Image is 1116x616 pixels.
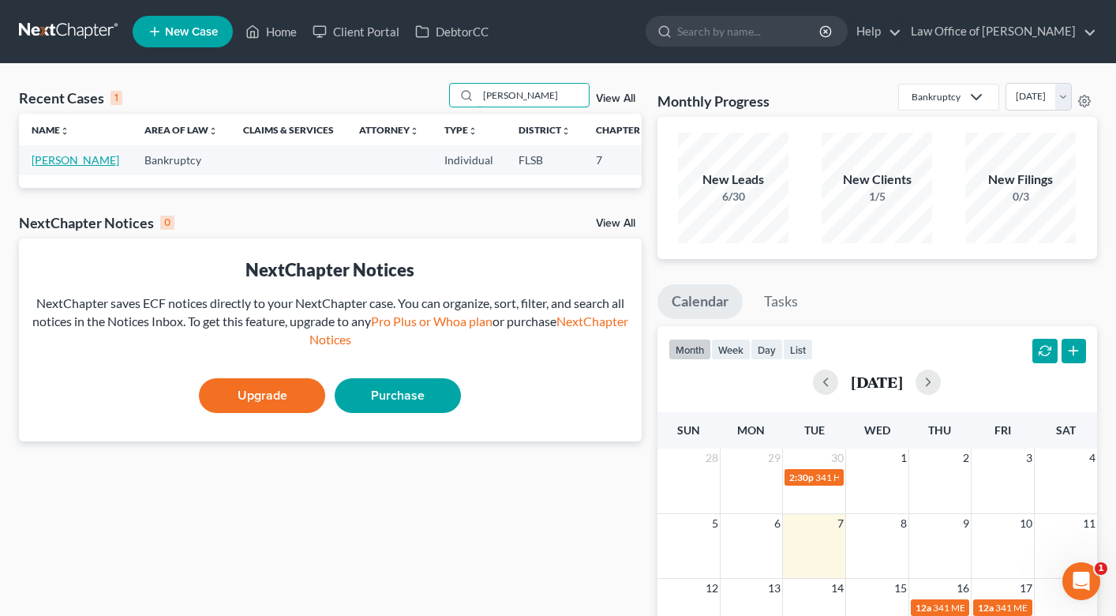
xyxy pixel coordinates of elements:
[371,314,492,329] a: Pro Plus or Whoa plan
[899,514,908,533] span: 8
[704,579,720,598] span: 12
[144,124,218,136] a: Area of Lawunfold_more
[657,284,743,319] a: Calendar
[830,449,845,468] span: 30
[1018,514,1034,533] span: 10
[208,126,218,136] i: unfold_more
[822,171,932,189] div: New Clients
[165,26,218,38] span: New Case
[815,471,867,483] span: 341 Hearing
[961,449,971,468] span: 2
[410,126,419,136] i: unfold_more
[678,189,788,205] div: 6/30
[444,124,477,136] a: Typeunfold_more
[836,514,845,533] span: 7
[596,124,650,136] a: Chapterunfold_more
[160,216,174,230] div: 0
[789,471,814,483] span: 2:30p
[19,213,174,232] div: NextChapter Notices
[309,314,628,347] a: NextChapter Notices
[478,84,589,107] input: Search by name...
[899,449,908,468] span: 1
[1081,514,1097,533] span: 11
[912,90,961,103] div: Bankruptcy
[1056,423,1076,437] span: Sat
[903,17,1096,46] a: Law Office of [PERSON_NAME]
[561,126,571,136] i: unfold_more
[830,579,845,598] span: 14
[19,88,122,107] div: Recent Cases
[110,91,122,105] div: 1
[519,124,571,136] a: Districtunfold_more
[60,126,69,136] i: unfold_more
[583,145,662,175] td: 7
[848,17,901,46] a: Help
[596,93,635,104] a: View All
[773,514,782,533] span: 6
[864,423,890,437] span: Wed
[737,423,765,437] span: Mon
[238,17,305,46] a: Home
[928,423,951,437] span: Thu
[1088,449,1097,468] span: 4
[132,145,230,175] td: Bankruptcy
[677,17,822,46] input: Search by name...
[335,378,461,413] a: Purchase
[965,171,1076,189] div: New Filings
[965,189,1076,205] div: 0/3
[199,378,325,413] a: Upgrade
[668,339,711,360] button: month
[1062,562,1100,600] iframe: Intercom live chat
[32,153,119,167] a: [PERSON_NAME]
[468,126,477,136] i: unfold_more
[750,284,812,319] a: Tasks
[804,423,825,437] span: Tue
[305,17,407,46] a: Client Portal
[851,374,903,390] h2: [DATE]
[751,339,783,360] button: day
[640,126,650,136] i: unfold_more
[933,602,994,614] span: 341 MEETING
[432,145,506,175] td: Individual
[32,124,69,136] a: Nameunfold_more
[978,602,994,614] span: 12a
[711,339,751,360] button: week
[916,602,931,614] span: 12a
[407,17,496,46] a: DebtorCC
[596,218,635,229] a: View All
[995,602,1056,614] span: 341 MEETING
[704,449,720,468] span: 28
[766,449,782,468] span: 29
[710,514,720,533] span: 5
[1024,449,1034,468] span: 3
[822,189,932,205] div: 1/5
[32,295,629,349] div: NextChapter saves ECF notices directly to your NextChapter case. You can organize, sort, filter, ...
[657,92,770,111] h3: Monthly Progress
[994,423,1011,437] span: Fri
[506,145,583,175] td: FLSB
[1018,579,1034,598] span: 17
[783,339,813,360] button: list
[893,579,908,598] span: 15
[359,124,419,136] a: Attorneyunfold_more
[230,114,346,145] th: Claims & Services
[766,579,782,598] span: 13
[677,423,700,437] span: Sun
[955,579,971,598] span: 16
[678,171,788,189] div: New Leads
[961,514,971,533] span: 9
[1095,562,1107,575] span: 1
[32,257,629,282] div: NextChapter Notices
